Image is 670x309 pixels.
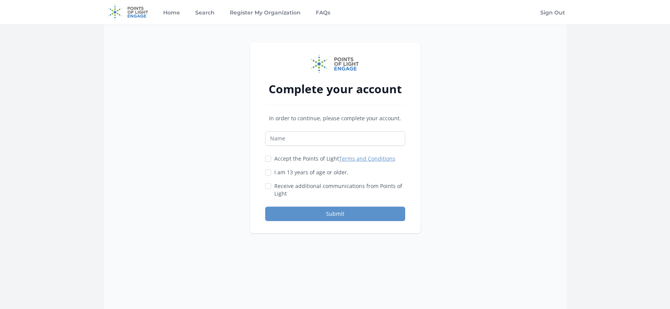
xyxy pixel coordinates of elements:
[274,155,395,162] label: Accept the Points of Light
[265,82,405,96] h2: Complete your account
[265,115,405,122] p: In order to continue, please complete your account.
[274,169,349,176] label: I am 13 years of age or older.
[339,155,395,162] a: Terms and Conditions
[265,207,405,221] button: Submit
[311,55,359,73] img: Points of Light Engage logo
[274,182,405,198] label: Receive additional communications from Points of Light
[265,131,405,146] input: Name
